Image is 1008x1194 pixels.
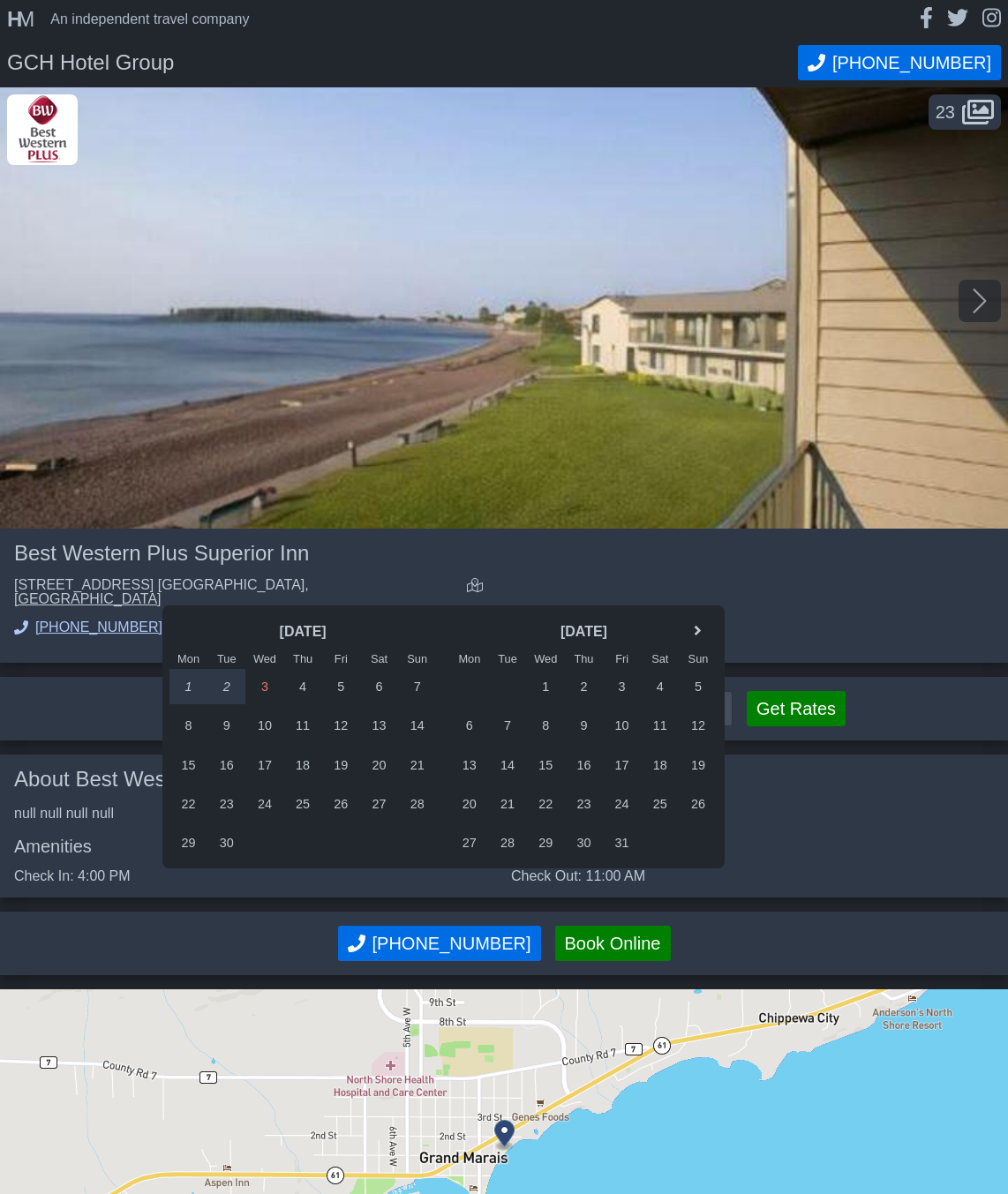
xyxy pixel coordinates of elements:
[398,786,436,822] div: 28
[982,7,1001,31] a: instagram
[679,654,717,665] div: Sun
[207,786,245,822] div: 23
[565,786,603,822] div: 23
[207,825,245,860] div: 30
[511,869,994,883] div: Check Out: 11:00 AM
[488,825,526,860] div: 28
[488,708,526,743] div: 7
[14,591,162,606] a: [GEOGRAPHIC_DATA]
[488,747,526,783] div: 14
[398,708,436,743] div: 14
[920,7,933,31] a: facebook
[14,804,994,823] div: null null null null
[527,654,565,665] div: Wed
[245,786,283,822] div: 24
[169,669,207,704] div: 1
[527,786,565,822] div: 22
[679,747,717,783] div: 19
[284,747,322,783] div: 18
[284,786,322,822] div: 25
[169,654,207,665] div: Mon
[14,769,994,790] h3: About Best Western Plus Superior Inn
[207,669,245,704] div: 2
[17,7,29,31] span: M
[360,747,398,783] div: 20
[169,747,207,783] div: 15
[7,9,43,30] a: HM
[488,618,679,646] header: [DATE]
[322,654,360,665] div: Fri
[603,669,641,704] div: 3
[207,654,245,665] div: Tue
[360,708,398,743] div: 13
[450,654,488,665] div: Mon
[284,669,322,704] div: 4
[360,669,398,704] div: 6
[641,669,679,704] div: 4
[398,747,436,783] div: 21
[322,708,360,743] div: 12
[565,825,603,860] div: 30
[207,618,398,646] header: [DATE]
[641,747,679,783] div: 18
[169,825,207,860] div: 29
[929,94,1001,130] div: 23
[603,786,641,822] div: 24
[679,786,717,822] div: 26
[14,578,453,606] div: [STREET_ADDRESS] [GEOGRAPHIC_DATA],
[603,747,641,783] div: 17
[398,669,436,704] div: 7
[527,669,565,704] div: 1
[7,94,78,165] img: GCH Hotel Group
[488,786,526,822] div: 21
[685,618,711,644] a: next month
[947,7,968,31] a: twitter
[450,708,488,743] div: 6
[450,747,488,783] div: 13
[467,578,490,606] a: view map
[169,708,207,743] div: 8
[14,543,490,564] h2: Best Western Plus Superior Inn
[14,869,497,883] div: Check In: 4:00 PM
[679,669,717,704] div: 5
[35,620,162,635] span: [PHONE_NUMBER]
[7,52,798,73] h1: GCH Hotel Group
[207,747,245,783] div: 16
[284,708,322,743] div: 11
[398,654,436,665] div: Sun
[565,747,603,783] div: 16
[245,747,283,783] div: 17
[14,837,994,855] h3: Amenities
[245,654,283,665] div: Wed
[245,669,283,704] div: 3
[245,708,283,743] div: 10
[798,45,1001,80] button: Call
[555,926,671,961] button: Book Online
[603,654,641,665] div: Fri
[7,7,17,31] span: H
[603,825,641,860] div: 31
[322,669,360,704] div: 5
[50,12,249,26] div: An independent travel company
[527,825,565,860] div: 29
[360,654,398,665] div: Sat
[322,786,360,822] div: 26
[338,926,541,961] button: Call
[169,786,207,822] div: 22
[565,669,603,704] div: 2
[372,934,531,954] span: [PHONE_NUMBER]
[565,708,603,743] div: 9
[832,53,991,73] span: [PHONE_NUMBER]
[603,708,641,743] div: 10
[450,825,488,860] div: 27
[450,786,488,822] div: 20
[527,708,565,743] div: 8
[360,786,398,822] div: 27
[527,747,565,783] div: 15
[565,654,603,665] div: Thu
[641,708,679,743] div: 11
[322,747,360,783] div: 19
[488,654,526,665] div: Tue
[747,691,846,726] button: Get Rates
[679,708,717,743] div: 12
